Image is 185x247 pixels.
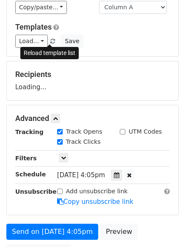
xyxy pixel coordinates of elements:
label: Add unsubscribe link [66,187,128,196]
label: Track Opens [66,127,102,136]
a: Preview [100,224,138,240]
strong: Schedule [15,171,46,178]
iframe: Chat Widget [143,206,185,247]
button: Save [61,35,83,48]
strong: Unsubscribe [15,188,57,195]
a: Copy unsubscribe link [57,198,133,206]
h5: Recipients [15,70,170,79]
strong: Tracking [15,129,44,135]
a: Send on [DATE] 4:05pm [6,224,98,240]
label: UTM Codes [129,127,162,136]
a: Load... [15,35,48,48]
a: Copy/paste... [15,1,67,14]
a: Templates [15,22,52,31]
div: Reload template list [20,47,79,59]
label: Track Clicks [66,137,101,146]
div: Loading... [15,70,170,92]
strong: Filters [15,155,37,162]
h5: Advanced [15,114,170,123]
span: [DATE] 4:05pm [57,171,105,179]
